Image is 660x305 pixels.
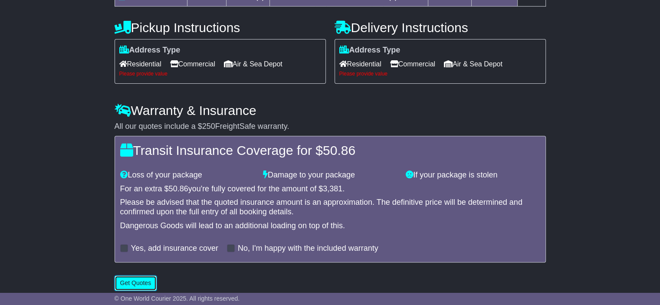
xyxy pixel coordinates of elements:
span: Air & Sea Depot [224,57,282,71]
h4: Transit Insurance Coverage for $ [120,143,540,157]
span: 50.86 [323,143,355,157]
div: Please provide value [339,71,541,77]
span: 3,381 [323,184,342,193]
div: Please be advised that the quoted insurance amount is an approximation. The definitive price will... [120,198,540,216]
div: Dangerous Goods will lead to an additional loading on top of this. [120,221,540,231]
span: Air & Sea Depot [444,57,502,71]
div: If your package is stolen [401,171,544,180]
div: For an extra $ you're fully covered for the amount of $ . [120,184,540,194]
div: Please provide value [119,71,321,77]
label: Address Type [339,46,401,55]
span: Residential [119,57,161,71]
h4: Warranty & Insurance [115,103,546,118]
div: Damage to your package [259,171,401,180]
span: 250 [202,122,215,131]
span: © One World Courier 2025. All rights reserved. [115,295,240,302]
span: Commercial [170,57,215,71]
label: Yes, add insurance cover [131,244,218,253]
label: Address Type [119,46,181,55]
h4: Delivery Instructions [335,20,546,35]
div: All our quotes include a $ FreightSafe warranty. [115,122,546,131]
span: Commercial [390,57,435,71]
span: 50.86 [169,184,188,193]
button: Get Quotes [115,275,157,291]
div: Loss of your package [116,171,259,180]
span: Residential [339,57,381,71]
h4: Pickup Instructions [115,20,326,35]
label: No, I'm happy with the included warranty [238,244,378,253]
